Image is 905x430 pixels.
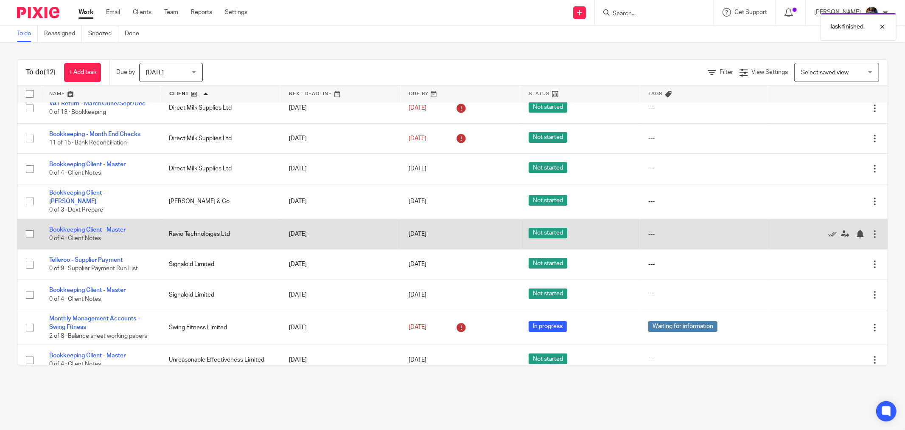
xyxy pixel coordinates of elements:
a: + Add task [64,63,101,82]
td: [DATE] [280,184,400,219]
span: 11 of 15 · Bank Reconciliation [49,140,127,146]
div: --- [648,197,759,206]
td: Direct Milk Supplies Ltd [160,154,280,184]
span: [DATE] [409,324,426,330]
p: Task finished. [829,23,865,31]
a: Settings [225,8,247,17]
span: [DATE] [409,292,426,298]
span: [DATE] [409,198,426,204]
span: 2 of 8 · Balance sheet working papers [49,333,147,339]
a: Reassigned [44,25,82,42]
div: --- [648,356,759,364]
span: Not started [529,162,567,173]
span: 0 of 4 · Client Notes [49,362,101,368]
a: Clients [133,8,151,17]
a: Bookkeeping - Month End Checks [49,131,140,137]
span: 0 of 9 · Supplier Payment Run List [49,266,138,272]
td: [DATE] [280,123,400,153]
span: In progress [529,321,567,332]
h1: To do [26,68,56,77]
td: Signaloid Limited [160,280,280,310]
span: [DATE] [409,357,426,363]
a: Email [106,8,120,17]
div: --- [648,134,759,143]
p: Due by [116,68,135,76]
a: Bookkeeping Client - Master [49,353,126,359]
img: Jaskaran%20Singh.jpeg [865,6,879,20]
a: Bookkeeping Client - Master [49,287,126,293]
td: [DATE] [280,154,400,184]
span: Not started [529,258,567,269]
span: [DATE] [409,231,426,237]
img: Pixie [17,7,59,18]
td: [PERSON_NAME] & Co [160,184,280,219]
td: Signaloid Limited [160,249,280,280]
span: Tags [649,91,663,96]
span: Filter [720,69,733,75]
td: [DATE] [280,280,400,310]
div: --- [648,230,759,238]
span: [DATE] [146,70,164,76]
td: [DATE] [280,345,400,375]
a: Telleroo - Supplier Payment [49,257,123,263]
span: 0 of 13 · Bookkeeping [49,110,106,116]
td: [DATE] [280,93,400,123]
td: Direct Milk Supplies Ltd [160,93,280,123]
span: [DATE] [409,261,426,267]
span: (12) [44,69,56,76]
span: Not started [529,195,567,206]
td: Unreasonable Effectiveness Limited [160,345,280,375]
div: --- [648,164,759,173]
span: Not started [529,102,567,113]
div: --- [648,260,759,269]
span: 0 of 4 · Client Notes [49,296,101,302]
td: [DATE] [280,219,400,249]
span: Waiting for information [648,321,717,332]
span: Not started [529,354,567,364]
span: [DATE] [409,136,426,141]
span: 0 of 4 · Client Notes [49,235,101,241]
a: VAT Return - March/June/Sept/Dec [49,101,146,107]
td: Direct Milk Supplies Ltd [160,123,280,153]
span: [DATE] [409,166,426,172]
a: Bookkeeping Client - [PERSON_NAME] [49,190,105,204]
td: [DATE] [280,310,400,345]
a: Bookkeeping Client - Master [49,161,126,167]
span: 0 of 3 · Dext Prepare [49,207,103,213]
td: Swing Fitness Limited [160,310,280,345]
span: Not started [529,289,567,299]
td: [DATE] [280,249,400,280]
a: Team [164,8,178,17]
a: Work [78,8,93,17]
a: Bookkeeping Client - Master [49,227,126,233]
a: To do [17,25,38,42]
a: Mark as done [828,230,841,238]
a: Monthly Management Accounts - Swing Fitness [49,316,140,330]
div: --- [648,291,759,299]
span: [DATE] [409,105,426,111]
a: Done [125,25,146,42]
span: Not started [529,132,567,143]
td: Ravio Technoloiges Ltd [160,219,280,249]
span: Select saved view [801,70,849,76]
a: Reports [191,8,212,17]
span: Not started [529,228,567,238]
span: View Settings [751,69,788,75]
a: Snoozed [88,25,118,42]
div: --- [648,104,759,112]
span: 0 of 4 · Client Notes [49,170,101,176]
